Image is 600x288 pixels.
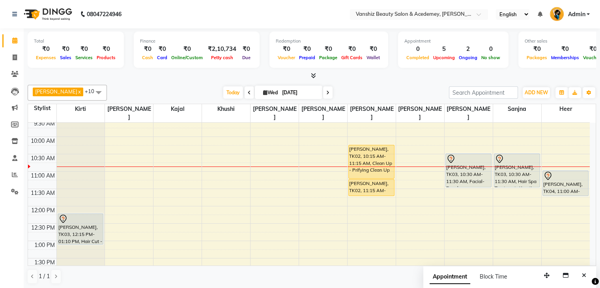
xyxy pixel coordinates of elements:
div: ₹0 [297,45,317,54]
a: x [77,88,81,95]
span: [PERSON_NAME] [250,104,299,122]
span: ADD NEW [525,90,548,95]
span: Online/Custom [169,55,205,60]
button: ADD NEW [523,87,550,98]
span: Card [155,55,169,60]
div: Finance [140,38,253,45]
span: sanjna [493,104,541,114]
div: 11:30 AM [29,189,56,197]
div: [PERSON_NAME], TK03, 10:30 AM-11:30 AM, Facial- Regular [446,154,491,187]
div: ₹0 [364,45,382,54]
div: 2 [457,45,479,54]
div: ₹2,10,734 [205,45,239,54]
span: Completed [404,55,431,60]
span: Services [73,55,95,60]
div: ₹0 [34,45,58,54]
div: 1:30 PM [33,258,56,267]
span: Package [317,55,339,60]
div: 5 [431,45,457,54]
span: Admin [568,10,585,19]
div: [PERSON_NAME], TK03, 10:30 AM-11:30 AM, Hair Spa Treatment -Keratin Hair spa [494,154,540,187]
div: 9:30 AM [32,120,56,128]
div: ₹0 [169,45,205,54]
span: Petty cash [209,55,235,60]
span: Gift Cards [339,55,364,60]
span: Cash [140,55,155,60]
div: ₹0 [317,45,339,54]
div: ₹0 [276,45,297,54]
div: ₹0 [549,45,581,54]
span: Due [240,55,252,60]
span: Appointment [430,270,470,284]
img: logo [20,3,74,25]
div: ₹0 [155,45,169,54]
div: 1:00 PM [33,241,56,249]
div: ₹0 [73,45,95,54]
div: 0 [479,45,502,54]
span: 1 / 1 [39,272,50,281]
span: Wallet [364,55,382,60]
div: ₹0 [58,45,73,54]
span: Voucher [276,55,297,60]
span: Sales [58,55,73,60]
span: Memberships [549,55,581,60]
span: Expenses [34,55,58,60]
span: Wed [261,90,280,95]
span: No show [479,55,502,60]
div: [PERSON_NAME], TK02, 11:15 AM-11:45 AM, D-Tan Face [349,180,394,196]
span: [PERSON_NAME] [396,104,444,122]
div: 12:30 PM [30,224,56,232]
span: khushi [202,104,250,114]
span: kajal [153,104,202,114]
div: ₹0 [140,45,155,54]
span: [PERSON_NAME] [348,104,396,122]
span: Today [223,86,243,99]
span: Ongoing [457,55,479,60]
span: [PERSON_NAME] [105,104,153,122]
img: Admin [550,7,564,21]
span: Heer [542,104,590,114]
input: Search Appointment [449,86,518,99]
button: Close [578,269,590,282]
div: Redemption [276,38,382,45]
div: Total [34,38,118,45]
span: Packages [525,55,549,60]
span: [PERSON_NAME] [299,104,347,122]
div: Appointment [404,38,502,45]
div: ₹0 [95,45,118,54]
div: [PERSON_NAME], TK04, 11:00 AM-11:45 AM, [PERSON_NAME] SPECIAL HAIR WASH [543,171,588,196]
span: [PERSON_NAME] [35,88,77,95]
span: +10 [85,88,100,94]
b: 08047224946 [87,3,121,25]
span: [PERSON_NAME] [445,104,493,122]
div: 10:00 AM [29,137,56,145]
div: ₹0 [525,45,549,54]
span: Products [95,55,118,60]
div: [PERSON_NAME], TK03, 12:15 PM-01:10 PM, Hair Cut - Wash, Cut, Blowdry (stylist) [58,214,103,244]
div: [PERSON_NAME], TK02, 10:15 AM-11:15 AM, Clean Up - Prifying Clean Up [349,145,394,178]
span: Prepaid [297,55,317,60]
div: 0 [404,45,431,54]
div: ₹0 [239,45,253,54]
div: Stylist [28,104,56,112]
div: 10:30 AM [29,154,56,163]
div: 12:00 PM [30,206,56,215]
div: 11:00 AM [29,172,56,180]
span: Block Time [480,273,507,280]
div: ₹0 [339,45,364,54]
span: Upcoming [431,55,457,60]
input: 2025-09-03 [280,87,319,99]
span: kirti [57,104,105,114]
